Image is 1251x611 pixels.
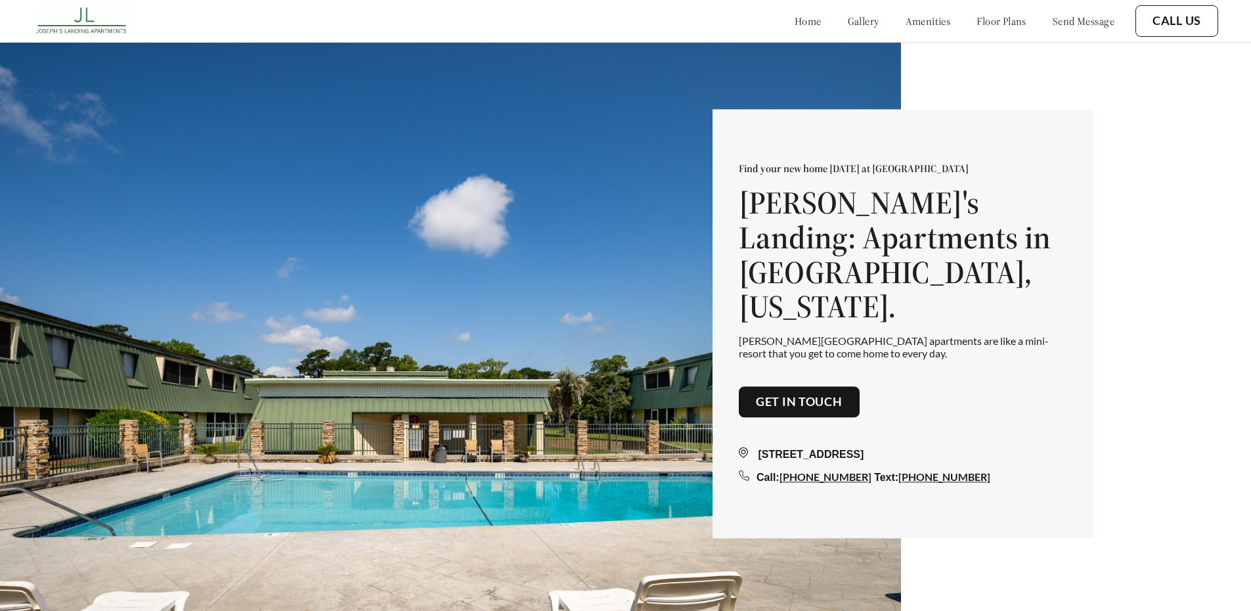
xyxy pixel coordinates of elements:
[848,14,879,28] a: gallery
[874,472,898,484] span: Text:
[779,471,871,484] a: [PHONE_NUMBER]
[1053,14,1114,28] a: send message
[977,14,1026,28] a: floor plans
[906,14,951,28] a: amenities
[756,395,843,409] a: Get in touch
[739,185,1067,324] h1: [PERSON_NAME]'s Landing: Apartments in [GEOGRAPHIC_DATA], [US_STATE].
[739,447,1067,463] div: [STREET_ADDRESS]
[739,386,860,418] button: Get in touch
[739,162,1067,175] p: Find your new home [DATE] at [GEOGRAPHIC_DATA]
[898,471,990,484] a: [PHONE_NUMBER]
[33,3,132,39] img: josephs_landing_logo.png
[1152,14,1201,28] a: Call Us
[795,14,822,28] a: home
[757,472,779,484] span: Call:
[1135,5,1218,37] button: Call Us
[739,335,1067,360] p: [PERSON_NAME][GEOGRAPHIC_DATA] apartments are like a mini-resort that you get to come home to eve...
